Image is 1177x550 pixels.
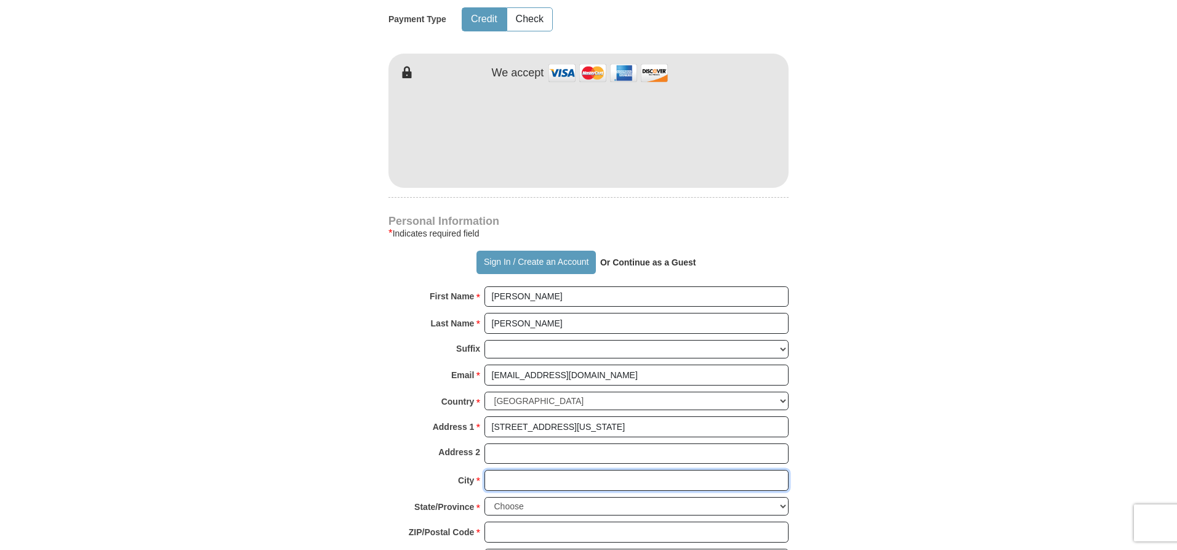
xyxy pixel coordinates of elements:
[476,251,595,274] button: Sign In / Create an Account
[388,216,789,226] h4: Personal Information
[492,67,544,80] h4: We accept
[456,340,480,357] strong: Suffix
[441,393,475,410] strong: Country
[388,14,446,25] h5: Payment Type
[547,60,670,86] img: credit cards accepted
[388,226,789,241] div: Indicates required field
[409,524,475,541] strong: ZIP/Postal Code
[433,418,475,435] strong: Address 1
[451,366,474,384] strong: Email
[458,472,474,489] strong: City
[507,8,552,31] button: Check
[431,315,475,332] strong: Last Name
[438,443,480,461] strong: Address 2
[462,8,506,31] button: Credit
[430,288,474,305] strong: First Name
[414,498,474,516] strong: State/Province
[600,257,696,267] strong: Or Continue as a Guest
